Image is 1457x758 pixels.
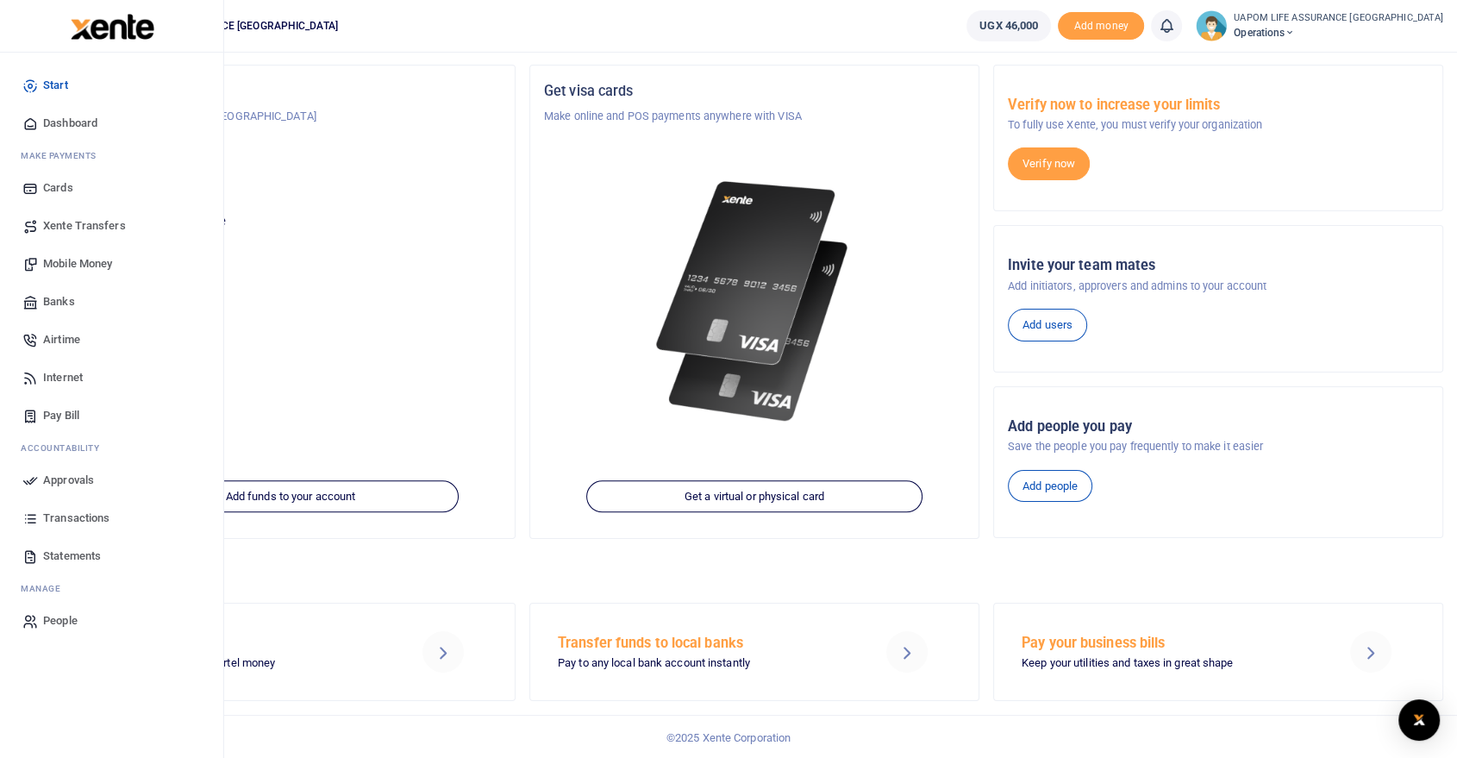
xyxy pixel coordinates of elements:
[43,77,68,94] span: Start
[1398,699,1440,741] div: Open Intercom Messenger
[43,548,101,565] span: Statements
[1008,470,1092,503] a: Add people
[1196,10,1443,41] a: profile-user UAPOM LIFE ASSURANCE [GEOGRAPHIC_DATA] Operations
[1196,10,1227,41] img: profile-user
[43,369,83,386] span: Internet
[1008,309,1087,341] a: Add users
[960,10,1058,41] li: Wallet ballance
[66,561,1443,580] h4: Make a transaction
[1008,438,1429,455] p: Save the people you pay frequently to make it easier
[80,213,501,230] p: Your current account balance
[80,108,501,125] p: UAPOM LIFE ASSURANCE [GEOGRAPHIC_DATA]
[586,480,922,513] a: Get a virtual or physical card
[43,115,97,132] span: Dashboard
[80,175,501,192] p: Operations
[14,169,209,207] a: Cards
[29,582,61,595] span: anage
[14,575,209,602] li: M
[14,104,209,142] a: Dashboard
[14,537,209,575] a: Statements
[14,435,209,461] li: Ac
[14,602,209,640] a: People
[29,149,97,162] span: ake Payments
[966,10,1051,41] a: UGX 46,000
[71,14,154,40] img: logo-large
[43,179,73,197] span: Cards
[94,635,385,652] h5: Send Mobile Money
[544,83,965,100] h5: Get visa cards
[558,655,849,673] p: Pay to any local bank account instantly
[43,217,126,235] span: Xente Transfers
[34,442,99,454] span: countability
[1022,655,1313,673] p: Keep your utilities and taxes in great shape
[43,510,109,527] span: Transactions
[94,655,385,673] p: MTN mobile money and Airtel money
[43,293,75,310] span: Banks
[1008,97,1429,114] h5: Verify now to increase your limits
[558,635,849,652] h5: Transfer funds to local banks
[80,149,501,166] h5: Account
[14,142,209,169] li: M
[1008,278,1429,295] p: Add initiators, approvers and admins to your account
[14,321,209,359] a: Airtime
[80,83,501,100] h5: Organization
[80,235,501,252] h5: UGX 46,000
[43,255,112,273] span: Mobile Money
[122,480,459,513] a: Add funds to your account
[43,612,78,630] span: People
[993,603,1443,701] a: Pay your business bills Keep your utilities and taxes in great shape
[1234,25,1443,41] span: Operations
[1008,418,1429,435] h5: Add people you pay
[14,499,209,537] a: Transactions
[1058,18,1144,31] a: Add money
[1008,116,1429,134] p: To fully use Xente, you must verify your organization
[14,397,209,435] a: Pay Bill
[14,461,209,499] a: Approvals
[1058,12,1144,41] li: Toup your wallet
[1022,635,1313,652] h5: Pay your business bills
[14,207,209,245] a: Xente Transfers
[14,359,209,397] a: Internet
[43,407,79,424] span: Pay Bill
[1234,11,1443,26] small: UAPOM LIFE ASSURANCE [GEOGRAPHIC_DATA]
[1008,257,1429,274] h5: Invite your team mates
[66,603,516,701] a: Send Mobile Money MTN mobile money and Airtel money
[14,245,209,283] a: Mobile Money
[649,166,860,437] img: xente-_physical_cards.png
[979,17,1038,34] span: UGX 46,000
[544,108,965,125] p: Make online and POS payments anywhere with VISA
[14,66,209,104] a: Start
[1058,12,1144,41] span: Add money
[43,331,80,348] span: Airtime
[14,283,209,321] a: Banks
[69,19,154,32] a: logo-small logo-large logo-large
[43,472,94,489] span: Approvals
[1008,147,1090,180] a: Verify now
[529,603,979,701] a: Transfer funds to local banks Pay to any local bank account instantly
